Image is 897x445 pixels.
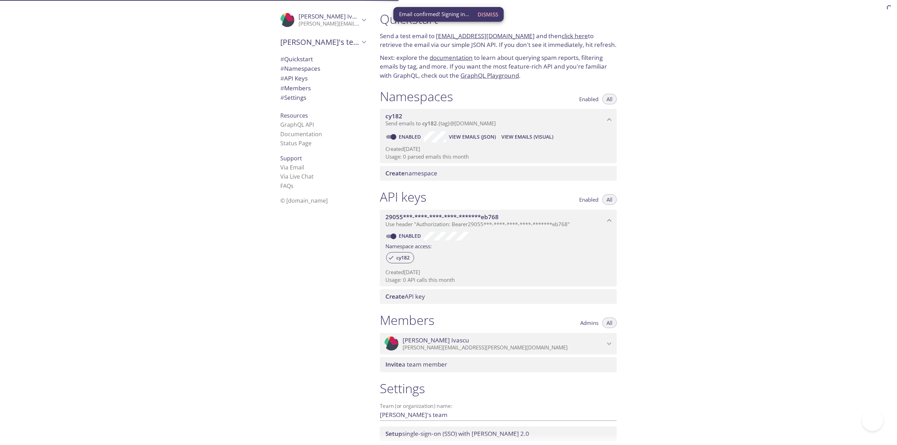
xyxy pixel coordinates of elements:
[380,357,617,372] div: Invite a team member
[280,112,308,119] span: Resources
[380,333,617,355] div: Alexandru Ivascu
[275,8,371,32] div: Alexandru Ivascu
[280,164,304,171] a: Via Email
[385,169,405,177] span: Create
[385,145,611,153] p: Created [DATE]
[380,109,617,131] div: cy182 namespace
[385,120,496,127] span: Send emails to . {tag} @[DOMAIN_NAME]
[380,403,453,409] label: Team (or organization) name:
[280,130,322,138] a: Documentation
[280,173,314,180] a: Via Live Chat
[291,182,294,190] span: s
[299,20,360,27] p: [PERSON_NAME][EMAIL_ADDRESS][PERSON_NAME][DOMAIN_NAME]
[280,84,311,92] span: Members
[385,169,437,177] span: namespace
[275,83,371,93] div: Members
[385,153,611,160] p: Usage: 0 parsed emails this month
[392,255,414,261] span: cy182
[380,189,426,205] h1: API keys
[403,344,605,351] p: [PERSON_NAME][EMAIL_ADDRESS][PERSON_NAME][DOMAIN_NAME]
[275,33,371,51] div: Alexandru's team
[446,131,499,142] button: View Emails (JSON)
[380,289,617,304] div: Create API Key
[380,426,617,441] div: Setup SSO
[275,74,371,83] div: API Keys
[280,37,360,47] span: [PERSON_NAME]'s team
[280,197,328,204] span: © [DOMAIN_NAME]
[380,11,617,27] h1: Quickstart
[280,139,311,147] a: Status Page
[380,89,453,104] h1: Namespaces
[399,11,469,18] span: Email confirmed! Signing in...
[385,269,611,276] p: Created [DATE]
[385,241,432,251] label: Namespace access:
[602,94,617,104] button: All
[422,120,437,127] span: cy182
[398,133,424,140] a: Enabled
[501,133,553,141] span: View Emails (Visual)
[449,133,496,141] span: View Emails (JSON)
[280,74,308,82] span: API Keys
[380,53,617,80] p: Next: explore the to learn about querying spam reports, filtering emails by tag, and more. If you...
[275,54,371,64] div: Quickstart
[475,8,501,21] button: Dismiss
[385,360,402,368] span: Invite
[602,194,617,205] button: All
[862,410,883,431] iframe: Help Scout Beacon - Open
[280,154,302,162] span: Support
[280,121,314,128] a: GraphQL API
[280,93,284,102] span: #
[385,292,425,300] span: API key
[299,12,365,20] span: [PERSON_NAME] Ivascu
[576,318,603,328] button: Admins
[575,194,603,205] button: Enabled
[562,32,588,40] a: click here
[478,10,498,19] span: Dismiss
[280,93,306,102] span: Settings
[460,71,519,79] a: GraphQL Playground
[385,112,402,120] span: cy182
[280,74,284,82] span: #
[385,292,405,300] span: Create
[280,64,320,72] span: Namespaces
[380,166,617,181] div: Create namespace
[280,182,294,190] a: FAQ
[280,55,284,63] span: #
[385,276,611,284] p: Usage: 0 API calls this month
[380,32,617,49] p: Send a test email to and then to retrieve the email via our simple JSON API. If you don't see it ...
[403,336,469,344] span: [PERSON_NAME] Ivascu
[602,318,617,328] button: All
[398,232,424,239] a: Enabled
[280,84,284,92] span: #
[436,32,535,40] a: [EMAIL_ADDRESS][DOMAIN_NAME]
[275,64,371,74] div: Namespaces
[280,64,284,72] span: #
[386,252,414,263] div: cy182
[430,54,473,62] a: documentation
[380,381,617,396] h1: Settings
[575,94,603,104] button: Enabled
[385,360,447,368] span: a team member
[280,55,313,63] span: Quickstart
[380,312,434,328] h1: Members
[499,131,556,142] button: View Emails (Visual)
[275,93,371,103] div: Team Settings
